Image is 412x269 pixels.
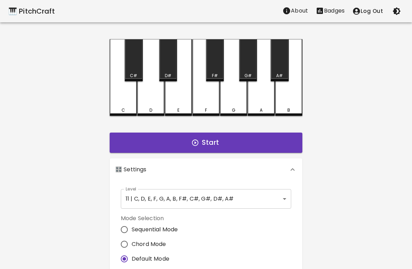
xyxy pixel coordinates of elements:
p: About [291,7,308,15]
a: About [279,4,312,18]
div: 🎛️ Settings [110,158,302,181]
div: E [177,107,179,113]
div: D [149,107,152,113]
div: A [260,107,263,113]
span: Chord Mode [132,240,166,248]
p: 🎛️ Settings [115,165,147,174]
div: G [232,107,235,113]
label: Level [126,186,137,192]
button: Stats [312,4,348,18]
button: account of current user [348,4,387,18]
p: Badges [324,7,345,15]
div: C# [130,73,137,79]
div: C [122,107,125,113]
div: F [205,107,207,113]
button: About [279,4,312,18]
label: Mode Selection [121,214,183,222]
div: B [287,107,290,113]
span: Sequential Mode [132,225,178,234]
button: Start [110,133,302,153]
span: Default Mode [132,255,169,263]
div: D# [165,73,171,79]
a: Stats [312,4,348,18]
div: 11 | C, D, E, F, G, A, B, F#, C#, G#, D#, A# [121,189,291,209]
div: F# [212,73,218,79]
div: A# [276,73,283,79]
div: G# [244,73,252,79]
a: 🎹 PitchCraft [8,6,55,17]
